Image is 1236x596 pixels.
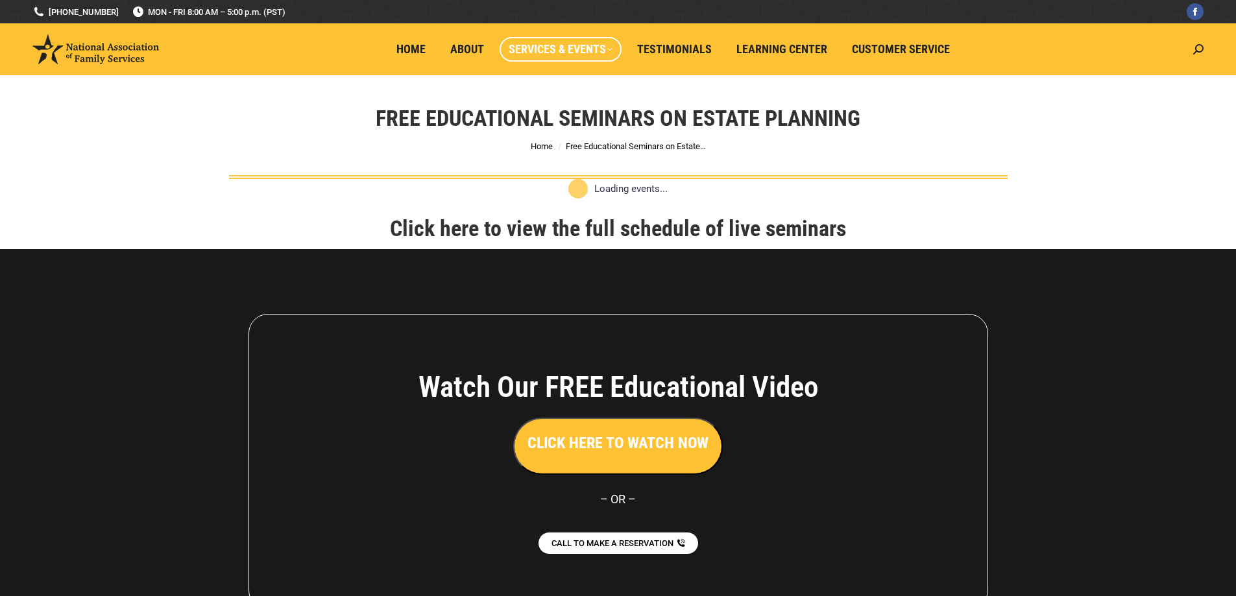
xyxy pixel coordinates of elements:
[852,42,950,56] span: Customer Service
[513,437,723,451] a: CLICK HERE TO WATCH NOW
[32,6,119,18] a: [PHONE_NUMBER]
[727,37,836,62] a: Learning Center
[539,532,698,554] a: CALL TO MAKE A RESERVATION
[1187,3,1204,20] a: Facebook page opens in new window
[551,539,673,547] span: CALL TO MAKE A RESERVATION
[566,141,706,151] span: Free Educational Seminars on Estate…
[531,141,553,151] a: Home
[376,104,860,132] h1: Free Educational Seminars on Estate Planning
[441,37,493,62] a: About
[843,37,959,62] a: Customer Service
[736,42,827,56] span: Learning Center
[450,42,484,56] span: About
[396,42,426,56] span: Home
[527,432,709,454] h3: CLICK HERE TO WATCH NOW
[513,418,723,475] button: CLICK HERE TO WATCH NOW
[600,492,636,506] span: – OR –
[346,370,890,405] h4: Watch Our FREE Educational Video
[32,34,159,64] img: National Association of Family Services
[132,6,285,18] span: MON - FRI 8:00 AM – 5:00 p.m. (PST)
[628,37,721,62] a: Testimonials
[509,42,612,56] span: Services & Events
[594,182,668,197] p: Loading events...
[390,215,846,241] a: Click here to view the full schedule of live seminars
[637,42,712,56] span: Testimonials
[387,37,435,62] a: Home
